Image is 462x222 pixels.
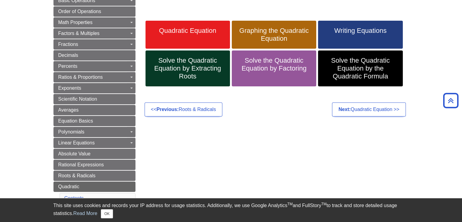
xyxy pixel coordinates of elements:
[323,27,398,35] span: Writing Equations
[53,202,409,218] div: This site uses cookies and records your IP address for usage statistics. Additionally, we use Goo...
[58,173,96,178] span: Roots & Radicals
[53,94,135,104] a: Scientific Notation
[318,50,402,86] a: Solve the Quadratic Equation by the Quadratic Formula
[323,57,398,80] span: Solve the Quadratic Equation by the Quadratic Formula
[53,149,135,159] a: Absolute Value
[145,21,230,49] a: Quadratic Equation
[441,96,460,105] a: Back to Top
[53,6,135,17] a: Order of Operations
[338,107,351,112] strong: Next:
[318,21,402,49] a: Writing Equations
[232,50,316,86] a: Solve the Quadratic Equation by Factoring
[101,209,113,218] button: Close
[53,105,135,115] a: Averages
[58,85,81,91] span: Exponents
[58,31,100,36] span: Factors & Multiples
[232,21,316,49] a: Graphing the Quadratic Equation
[58,118,93,123] span: Equation Basics
[321,202,327,206] sup: TM
[58,96,97,102] span: Scientific Notation
[156,107,179,112] strong: Previous:
[73,211,97,216] a: Read More
[53,116,135,126] a: Equation Basics
[150,27,225,35] span: Quadratic Equation
[58,184,79,189] span: Quadratic
[53,17,135,28] a: Math Properties
[58,53,78,58] span: Decimals
[58,64,77,69] span: Percents
[64,196,84,201] a: Contents
[58,129,84,134] span: Polynomials
[236,27,312,43] span: Graphing the Quadratic Equation
[53,61,135,71] a: Percents
[53,83,135,93] a: Exponents
[58,42,78,47] span: Fractions
[53,39,135,50] a: Fractions
[53,138,135,148] a: Linear Equations
[58,75,103,80] span: Ratios & Proportions
[145,102,222,116] a: <<Previous:Roots & Radicals
[53,182,135,192] a: Quadratic
[53,171,135,181] a: Roots & Radicals
[58,162,104,167] span: Rational Expressions
[58,151,91,156] span: Absolute Value
[332,102,406,116] a: Next:Quadratic Equation >>
[58,107,79,113] span: Averages
[150,57,225,80] span: Solve the Quadratic Equation by Extracting Roots
[145,50,230,86] a: Solve the Quadratic Equation by Extracting Roots
[53,127,135,137] a: Polynomials
[53,72,135,82] a: Ratios & Proportions
[287,202,293,206] sup: TM
[53,50,135,61] a: Decimals
[58,20,93,25] span: Math Properties
[58,140,95,145] span: Linear Equations
[53,28,135,39] a: Factors & Multiples
[53,160,135,170] a: Rational Expressions
[58,9,101,14] span: Order of Operations
[236,57,312,72] span: Solve the Quadratic Equation by Factoring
